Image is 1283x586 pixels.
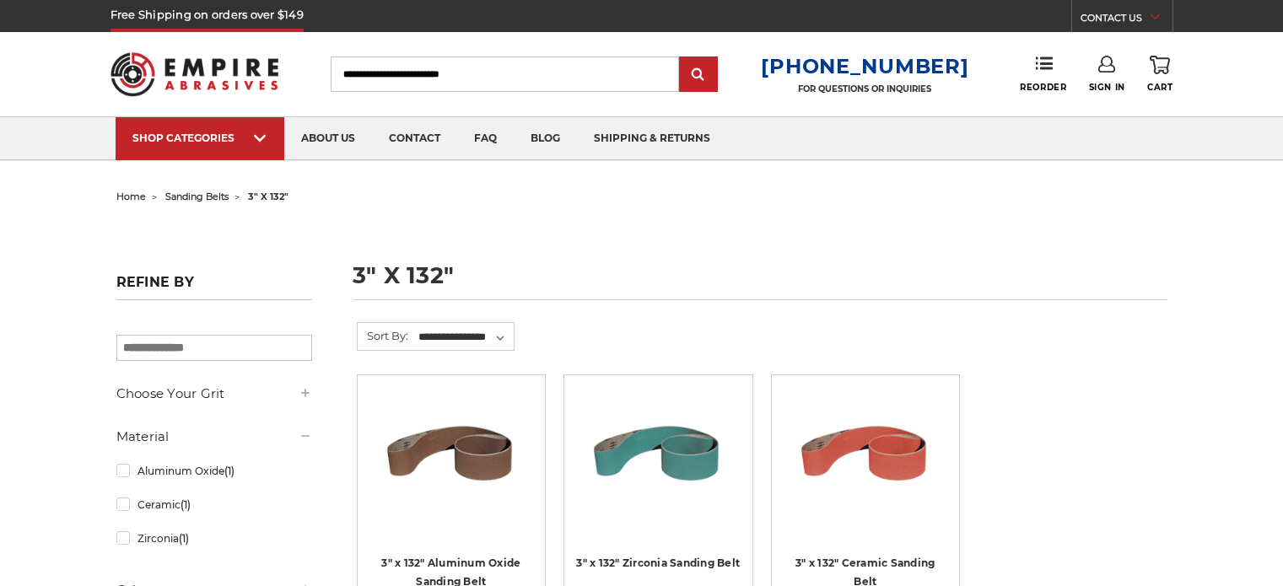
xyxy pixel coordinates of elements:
select: Sort By: [416,325,514,350]
a: home [116,191,146,202]
span: (1) [179,532,189,545]
p: FOR QUESTIONS OR INQUIRIES [761,83,968,94]
a: 3" x 132" Aluminum Oxide Sanding Belt [369,387,533,551]
h5: Refine by [116,274,312,300]
a: Aluminum Oxide(1) [116,456,312,486]
a: 3" x 132" Ceramic Sanding Belt [784,387,947,551]
a: faq [457,117,514,160]
a: 3" x 132" Zirconia Sanding Belt [576,387,740,551]
a: sanding belts [165,191,229,202]
a: Zirconia(1) [116,524,312,553]
input: Submit [682,58,715,92]
span: (1) [181,498,191,511]
a: [PHONE_NUMBER] [761,54,968,78]
a: contact [372,117,457,160]
a: CONTACT US [1081,8,1172,32]
a: shipping & returns [577,117,727,160]
img: Empire Abrasives [111,41,279,107]
a: 3" x 132" Zirconia Sanding Belt [576,556,740,569]
a: Reorder [1020,56,1066,92]
h5: Choose Your Grit [116,384,312,404]
label: Sort By: [358,323,408,348]
span: 3" x 132" [248,191,288,202]
img: 3" x 132" Ceramic Sanding Belt [798,387,933,522]
a: about us [284,117,372,160]
span: Cart [1147,82,1172,93]
img: 3" x 132" Zirconia Sanding Belt [590,387,725,522]
img: 3" x 132" Aluminum Oxide Sanding Belt [384,387,519,522]
a: blog [514,117,577,160]
h1: 3" x 132" [353,264,1167,300]
a: Ceramic(1) [116,490,312,519]
div: SHOP CATEGORIES [132,132,267,144]
span: (1) [224,465,234,477]
h5: Material [116,427,312,447]
span: Reorder [1020,82,1066,93]
a: Cart [1147,56,1172,93]
span: Sign In [1089,82,1125,93]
